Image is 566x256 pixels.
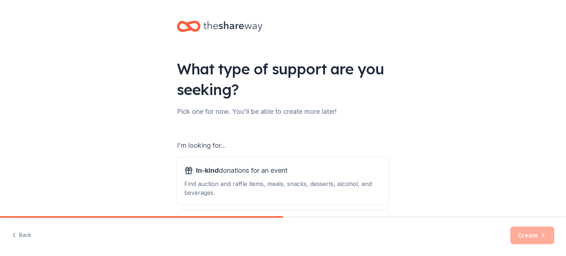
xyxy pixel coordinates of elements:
div: Find auction and raffle items, meals, snacks, desserts, alcohol, and beverages. [184,179,382,197]
button: Back [12,228,31,243]
span: donations for an event [196,165,287,176]
div: What type of support are you seeking? [177,59,389,100]
button: In-kinddonations for an eventFind auction and raffle items, meals, snacks, desserts, alcohol, and... [177,157,389,204]
span: In-kind [196,166,219,174]
div: Pick one for now. You'll be able to create more later! [177,106,389,118]
div: I'm looking for... [177,140,389,151]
